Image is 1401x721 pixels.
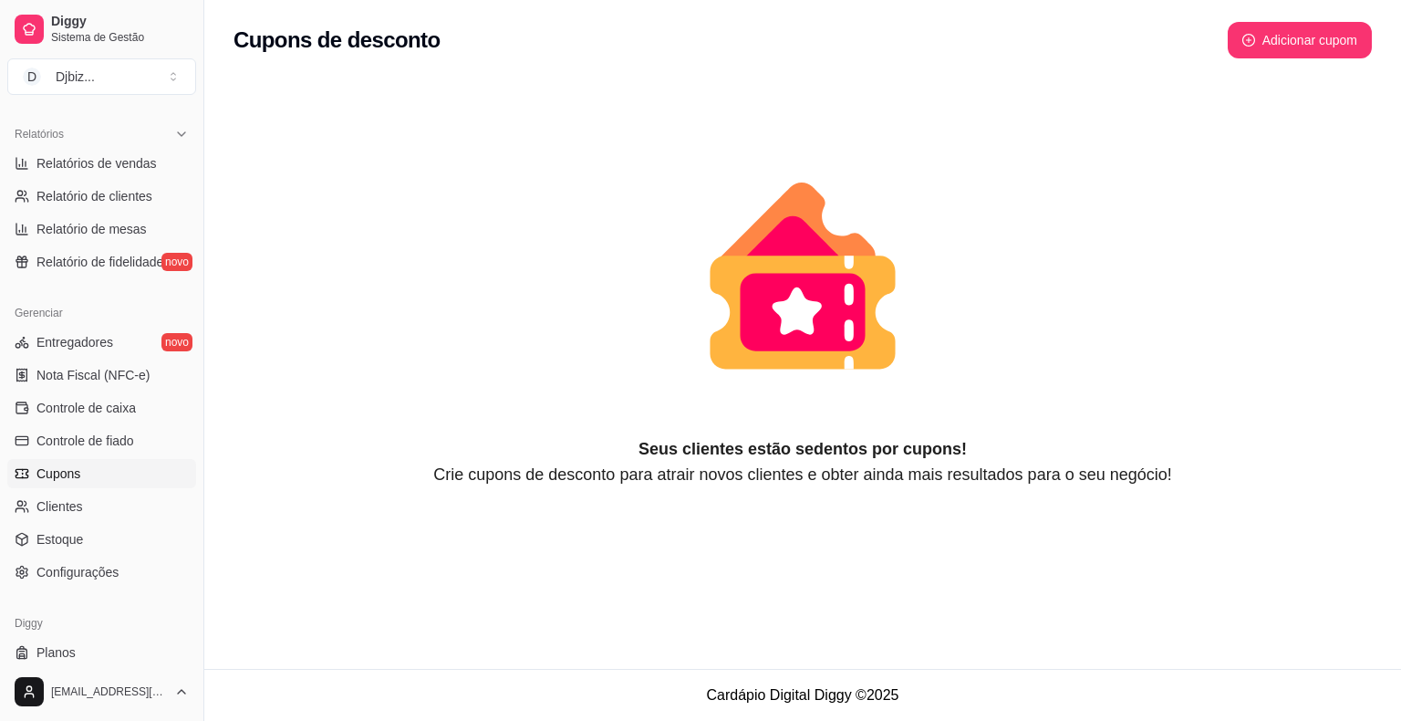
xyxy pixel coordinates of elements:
[1242,34,1255,47] span: plus-circle
[36,154,157,172] span: Relatórios de vendas
[36,333,113,351] span: Entregadores
[7,609,196,638] div: Diggy
[7,638,196,667] a: Planos
[15,127,64,141] span: Relatórios
[36,530,83,549] span: Estoque
[51,684,167,699] span: [EMAIL_ADDRESS][DOMAIN_NAME]
[7,558,196,587] a: Configurações
[7,182,196,211] a: Relatório de clientes
[36,253,163,271] span: Relatório de fidelidade
[7,214,196,244] a: Relatório de mesas
[36,187,152,205] span: Relatório de clientes
[36,497,83,516] span: Clientes
[7,360,196,390] a: Nota Fiscal (NFC-e)
[233,26,441,55] h2: Cupons de desconto
[7,670,196,714] button: [EMAIL_ADDRESS][DOMAIN_NAME]
[7,525,196,554] a: Estoque
[7,393,196,423] a: Controle de caixa
[36,220,147,238] span: Relatório de mesas
[7,7,196,51] a: DiggySistema de Gestão
[23,68,41,86] span: D
[36,399,136,417] span: Controle de caixa
[7,149,196,178] a: Relatórios de vendas
[7,328,196,357] a: Entregadoresnovo
[36,643,76,662] span: Planos
[36,465,80,483] span: Cupons
[7,426,196,455] a: Controle de fiado
[51,30,189,45] span: Sistema de Gestão
[7,459,196,488] a: Cupons
[233,436,1372,462] article: Seus clientes estão sedentos por cupons!
[7,492,196,521] a: Clientes
[36,366,150,384] span: Nota Fiscal (NFC-e)
[51,14,189,30] span: Diggy
[56,68,95,86] div: Djbiz ...
[7,58,196,95] button: Select a team
[7,247,196,277] a: Relatório de fidelidadenovo
[204,669,1401,721] footer: Cardápio Digital Diggy © 2025
[233,117,1372,436] div: animation
[233,462,1372,487] article: Crie cupons de desconto para atrair novos clientes e obter ainda mais resultados para o seu negócio!
[36,432,134,450] span: Controle de fiado
[36,563,119,581] span: Configurações
[7,298,196,328] div: Gerenciar
[1228,22,1372,58] button: plus-circleAdicionar cupom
